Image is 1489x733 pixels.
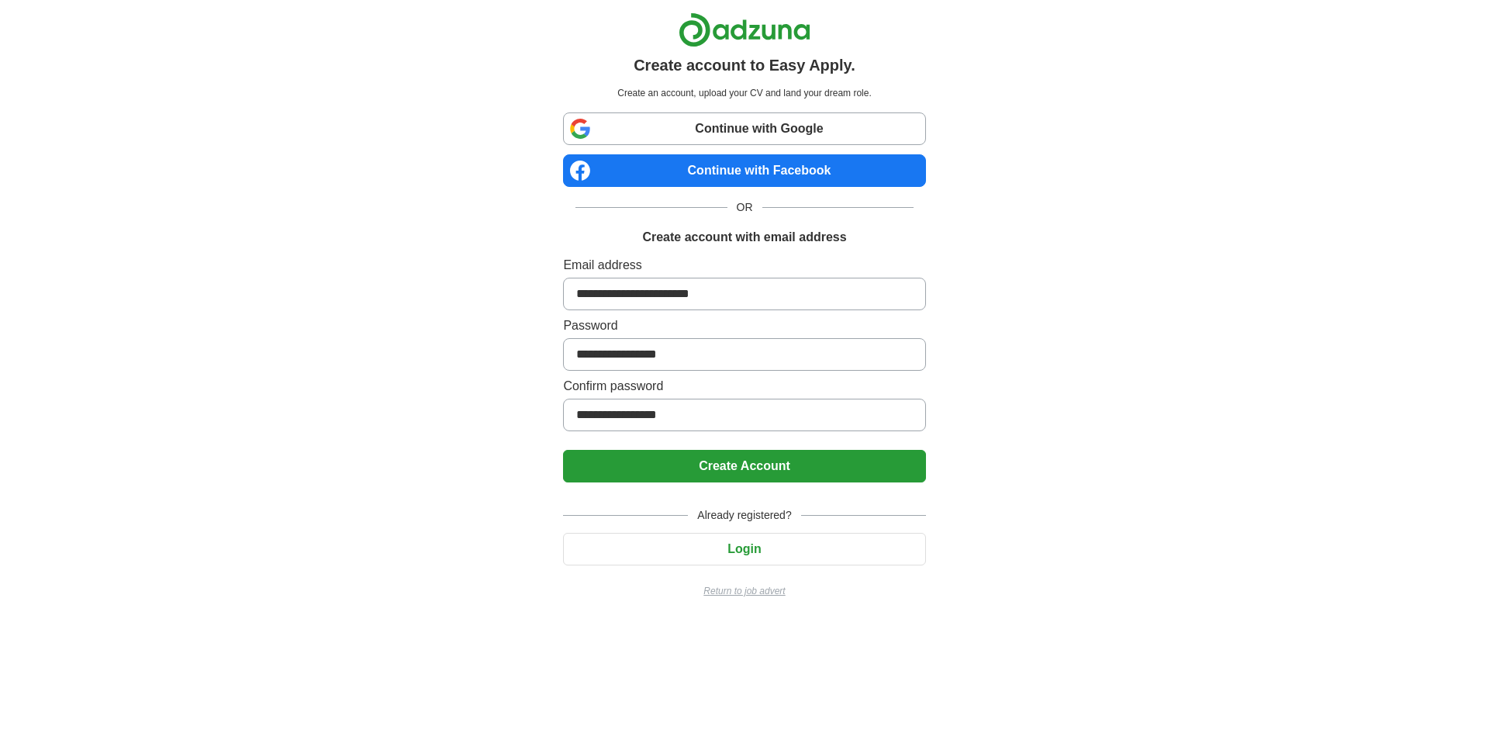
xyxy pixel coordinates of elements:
[566,86,922,100] p: Create an account, upload your CV and land your dream role.
[563,256,925,275] label: Email address
[563,584,925,598] a: Return to job advert
[563,316,925,335] label: Password
[634,54,855,77] h1: Create account to Easy Apply.
[563,377,925,396] label: Confirm password
[563,112,925,145] a: Continue with Google
[563,533,925,565] button: Login
[679,12,810,47] img: Adzuna logo
[563,542,925,555] a: Login
[688,507,800,524] span: Already registered?
[563,154,925,187] a: Continue with Facebook
[642,228,846,247] h1: Create account with email address
[727,199,762,216] span: OR
[563,450,925,482] button: Create Account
